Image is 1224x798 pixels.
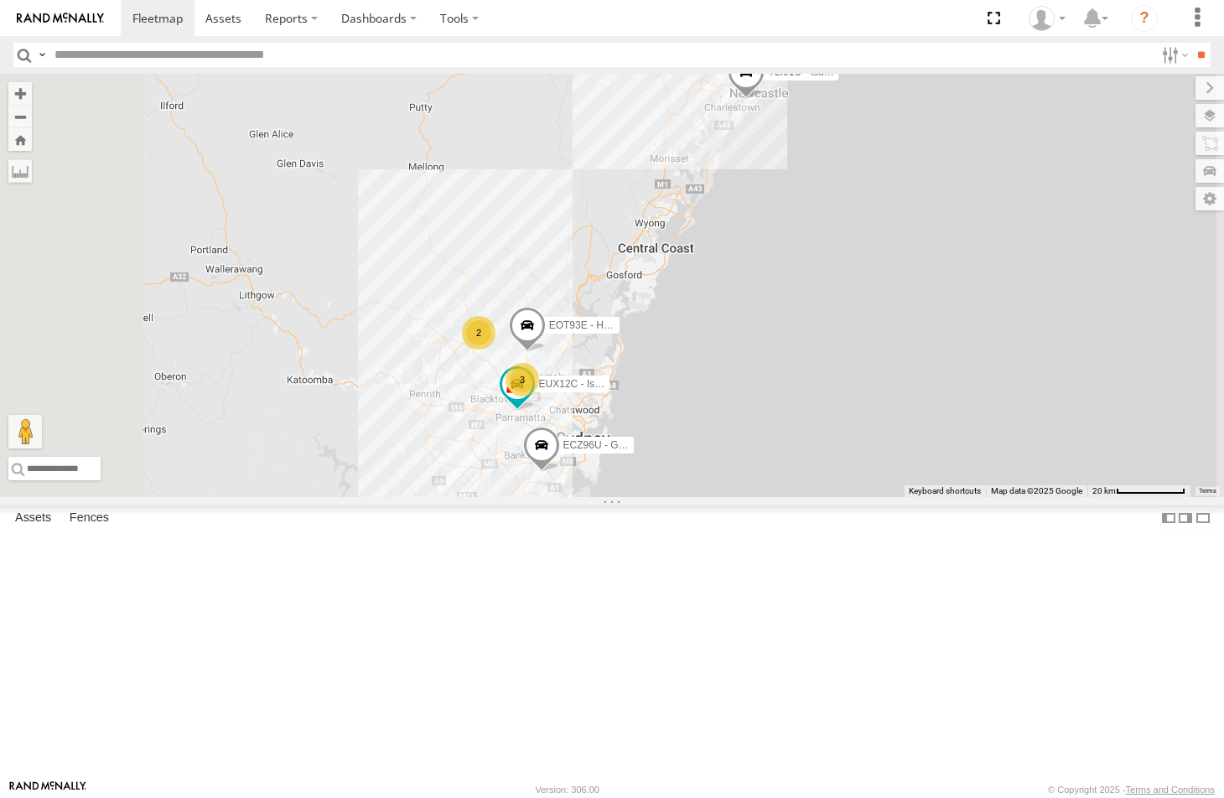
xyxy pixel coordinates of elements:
[9,781,86,798] a: Visit our Website
[1023,6,1071,31] div: Nicole Hunt
[1092,486,1116,495] span: 20 km
[768,66,866,78] span: YLI01U - Isuzu DMAX
[991,486,1082,495] span: Map data ©2025 Google
[7,506,60,530] label: Assets
[1155,43,1191,67] label: Search Filter Options
[549,319,624,330] span: EOT93E - HiAce
[563,439,658,451] span: ECZ96U - Great Wall
[17,13,104,24] img: rand-logo.svg
[1199,488,1216,495] a: Terms (opens in new tab)
[8,82,32,105] button: Zoom in
[1048,785,1215,795] div: © Copyright 2025 -
[506,363,539,396] div: 3
[536,785,599,795] div: Version: 306.00
[8,128,32,151] button: Zoom Home
[61,506,117,530] label: Fences
[909,485,981,497] button: Keyboard shortcuts
[8,159,32,183] label: Measure
[35,43,49,67] label: Search Query
[8,105,32,128] button: Zoom out
[1131,5,1158,32] i: ?
[462,316,495,350] div: 2
[1160,505,1177,530] label: Dock Summary Table to the Left
[1195,505,1211,530] label: Hide Summary Table
[1126,785,1215,795] a: Terms and Conditions
[1195,187,1224,210] label: Map Settings
[1177,505,1194,530] label: Dock Summary Table to the Right
[539,377,643,389] span: EUX12C - Isuzu DMAX
[1087,485,1190,497] button: Map scale: 20 km per 79 pixels
[8,415,42,448] button: Drag Pegman onto the map to open Street View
